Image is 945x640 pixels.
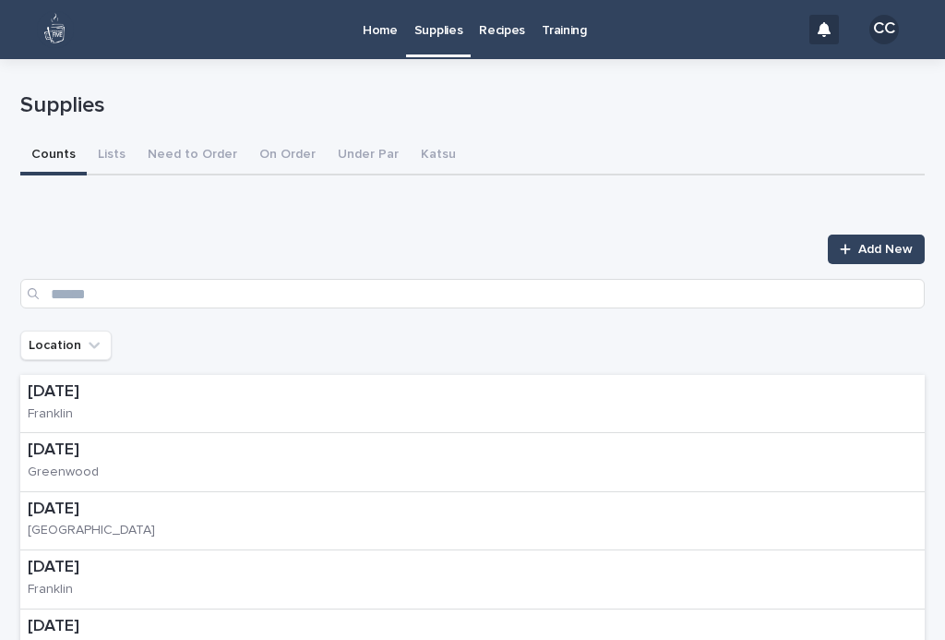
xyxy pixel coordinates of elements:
[20,433,925,491] a: [DATE]Greenwood
[28,500,207,520] p: [DATE]
[410,137,467,175] button: Katsu
[248,137,327,175] button: On Order
[28,523,155,538] p: [GEOGRAPHIC_DATA]
[20,279,925,308] input: Search
[20,331,112,360] button: Location
[28,582,73,598] p: Franklin
[858,243,913,256] span: Add New
[37,11,74,48] img: 80hjoBaRqlyywVK24fQd
[20,492,925,550] a: [DATE][GEOGRAPHIC_DATA]
[20,375,925,433] a: [DATE]Franklin
[28,465,99,480] p: Greenwood
[28,406,73,422] p: Franklin
[87,137,137,175] button: Lists
[20,550,925,609] a: [DATE]Franklin
[869,15,899,44] div: CC
[28,441,150,461] p: [DATE]
[327,137,410,175] button: Under Par
[20,137,87,175] button: Counts
[28,558,125,578] p: [DATE]
[28,617,150,637] p: [DATE]
[28,382,125,403] p: [DATE]
[137,137,248,175] button: Need to Order
[828,235,925,264] a: Add New
[20,92,917,119] p: Supplies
